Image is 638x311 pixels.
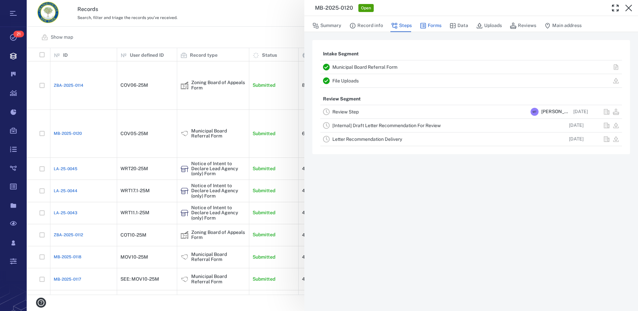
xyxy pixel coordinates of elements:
p: Review Segment [320,93,363,105]
span: [PERSON_NAME] [541,108,571,115]
p: [DATE] [569,136,584,142]
button: Toggle Fullscreen [609,1,622,15]
button: Main address [544,19,582,32]
button: Reviews [510,19,536,32]
button: Uploads [476,19,502,32]
span: Open [360,5,372,11]
p: Intake Segment [320,48,361,60]
a: Review Step [332,109,359,114]
button: Record info [349,19,383,32]
span: Help [15,5,29,11]
button: Steps [391,19,412,32]
a: [Internal] Draft Letter Recommendation For Review [332,123,441,128]
a: Municipal Board Referral Form [332,64,397,70]
a: Letter Recommendation Delivery [332,136,402,142]
span: 21 [13,31,24,37]
h3: MB-2025-0120 [315,4,353,12]
button: Close [622,1,635,15]
p: [DATE] [569,122,584,129]
a: File Uploads [332,78,359,83]
div: M T [531,108,539,116]
button: Forms [420,19,441,32]
button: Data [449,19,468,32]
button: Summary [312,19,341,32]
p: [DATE] [573,108,588,115]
